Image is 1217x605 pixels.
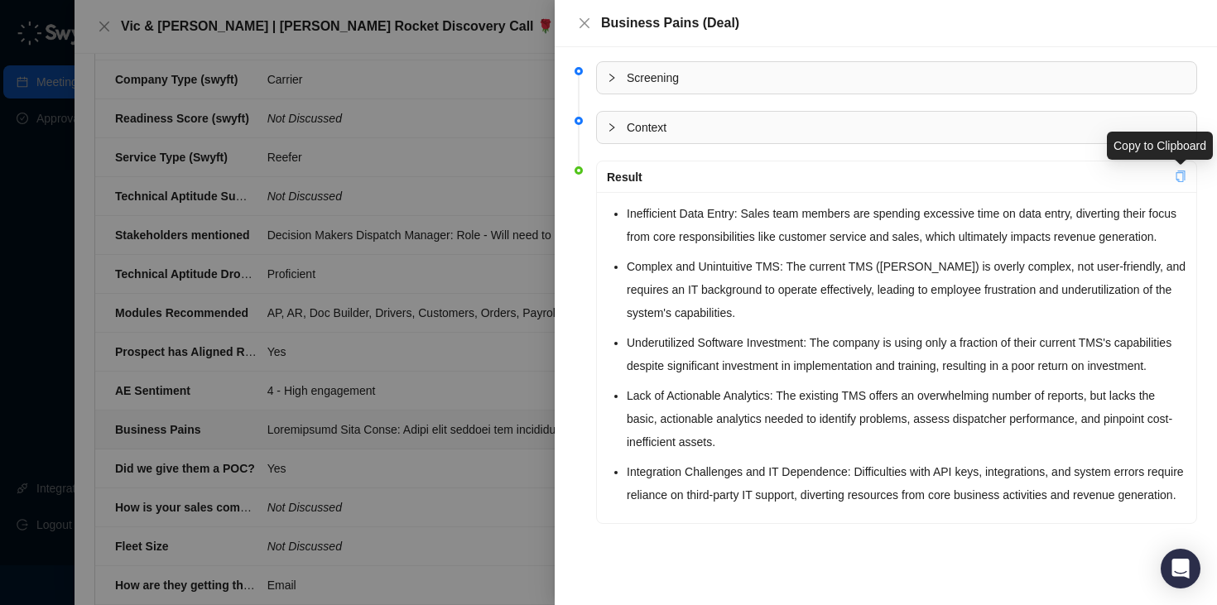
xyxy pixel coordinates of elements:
div: Context [597,112,1196,143]
li: Integration Challenges and IT Dependence: Difficulties with API keys, integrations, and system er... [627,460,1186,507]
div: Business Pains (Deal) [601,13,1197,33]
button: Close [575,13,594,33]
li: Lack of Actionable Analytics: The existing TMS offers an overwhelming number of reports, but lack... [627,384,1186,454]
span: Screening [627,69,1186,87]
span: Context [627,118,1186,137]
li: Inefficient Data Entry: Sales team members are spending excessive time on data entry, diverting t... [627,202,1186,248]
span: copy [1175,170,1186,182]
span: collapsed [607,73,617,83]
li: Complex and Unintuitive TMS: The current TMS ([PERSON_NAME]) is overly complex, not user-friendly... [627,255,1186,324]
div: Copy to Clipboard [1107,132,1213,160]
span: collapsed [607,122,617,132]
span: close [578,17,591,30]
div: Open Intercom Messenger [1161,549,1200,588]
li: Underutilized Software Investment: The company is using only a fraction of their current TMS's ca... [627,331,1186,377]
div: Screening [597,62,1196,94]
div: Result [607,168,1175,186]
